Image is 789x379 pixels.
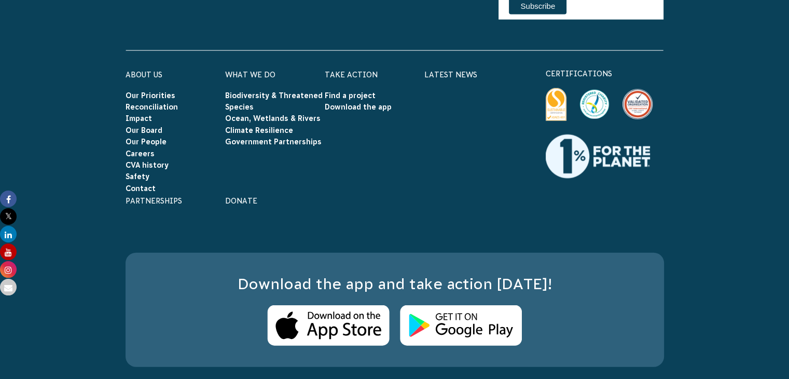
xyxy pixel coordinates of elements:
a: Our Board [126,126,162,134]
a: Ocean, Wetlands & Rivers [225,114,321,123]
a: Careers [126,150,155,158]
a: Take Action [325,71,378,79]
a: Government Partnerships [225,138,322,146]
a: Our Priorities [126,91,175,100]
img: Apple Store Logo [267,305,390,346]
a: About Us [126,71,162,79]
a: Partnerships [126,197,182,205]
img: Android Store Logo [400,305,522,346]
p: certifications [546,67,664,80]
a: Biodiversity & Threatened Species [225,91,323,111]
a: Impact [126,114,152,123]
a: CVA history [126,161,169,169]
a: Safety [126,172,149,181]
a: Our People [126,138,167,146]
h3: Download the app and take action [DATE]! [146,274,643,295]
a: Download the app [325,103,392,111]
a: Donate [225,197,257,205]
a: Latest News [424,71,477,79]
a: Contact [126,184,156,193]
a: Climate Resilience [225,126,293,134]
a: What We Do [225,71,275,79]
a: Find a project [325,91,376,100]
a: Reconciliation [126,103,178,111]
